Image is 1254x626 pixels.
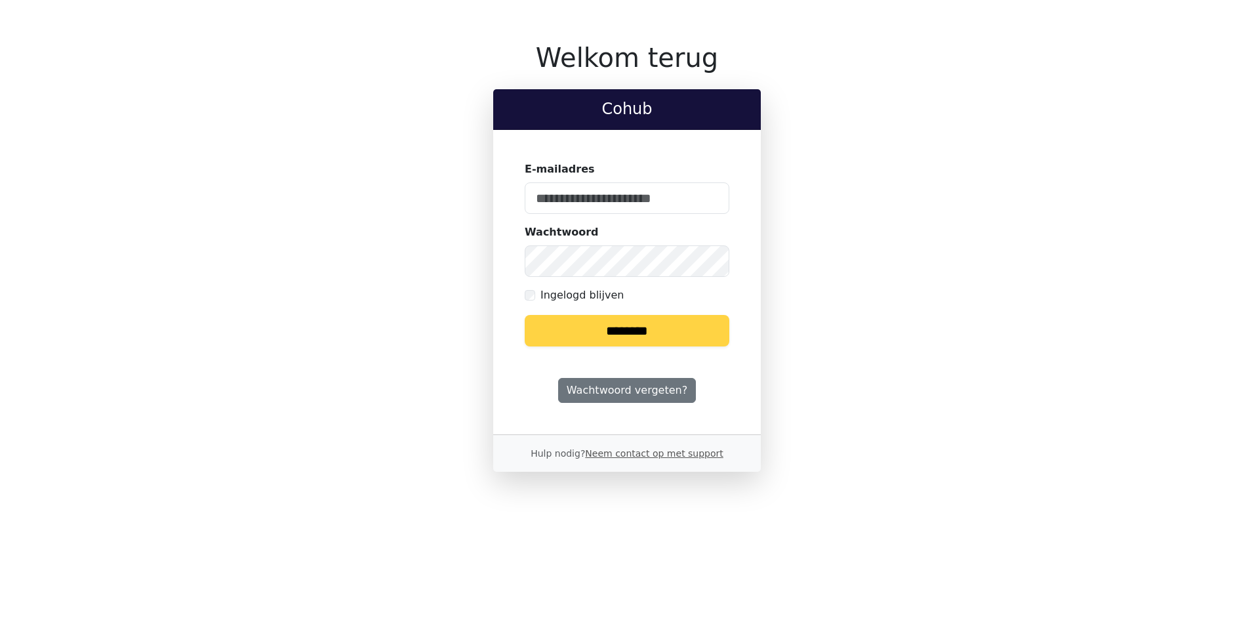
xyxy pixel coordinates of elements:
[540,287,624,303] label: Ingelogd blijven
[525,161,595,177] label: E-mailadres
[525,224,599,240] label: Wachtwoord
[504,100,750,119] h2: Cohub
[493,42,761,73] h1: Welkom terug
[585,448,723,459] a: Neem contact op met support
[558,378,696,403] a: Wachtwoord vergeten?
[531,448,723,459] small: Hulp nodig?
